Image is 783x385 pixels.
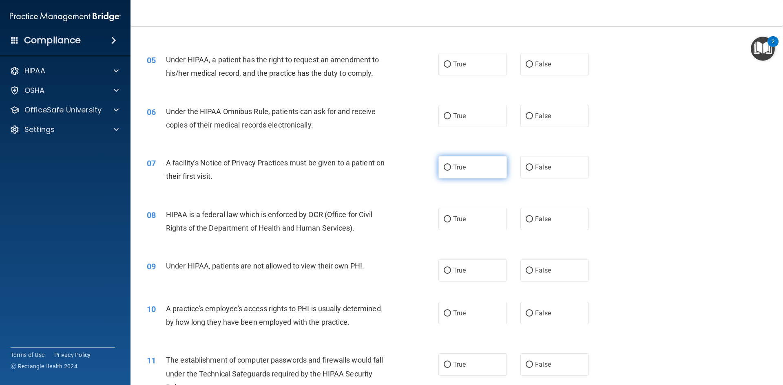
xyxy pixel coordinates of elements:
[526,113,533,119] input: False
[751,37,775,61] button: Open Resource Center, 2 new notifications
[453,266,466,274] span: True
[526,62,533,68] input: False
[147,55,156,65] span: 05
[526,310,533,317] input: False
[11,362,77,370] span: Ⓒ Rectangle Health 2024
[10,66,119,76] a: HIPAA
[453,215,466,223] span: True
[10,86,119,95] a: OSHA
[444,310,451,317] input: True
[535,309,551,317] span: False
[535,163,551,171] span: False
[526,165,533,171] input: False
[166,107,376,129] span: Under the HIPAA Omnibus Rule, patients can ask for and receive copies of their medical records el...
[147,158,156,168] span: 07
[526,268,533,274] input: False
[535,361,551,368] span: False
[24,105,102,115] p: OfficeSafe University
[526,216,533,222] input: False
[166,55,379,77] span: Under HIPAA, a patient has the right to request an amendment to his/her medical record, and the p...
[453,163,466,171] span: True
[166,262,364,270] span: Under HIPAA, patients are not allowed to view their own PHI.
[10,125,119,134] a: Settings
[24,125,55,134] p: Settings
[147,210,156,220] span: 08
[444,362,451,368] input: True
[147,262,156,271] span: 09
[642,327,773,360] iframe: Drift Widget Chat Controller
[10,9,121,25] img: PMB logo
[535,112,551,120] span: False
[147,356,156,365] span: 11
[444,268,451,274] input: True
[453,361,466,368] span: True
[444,62,451,68] input: True
[444,113,451,119] input: True
[24,35,81,46] h4: Compliance
[772,42,774,52] div: 2
[535,60,551,68] span: False
[166,158,385,180] span: A facility's Notice of Privacy Practices must be given to a patient on their first visit.
[147,107,156,117] span: 06
[54,351,91,359] a: Privacy Policy
[444,165,451,171] input: True
[453,309,466,317] span: True
[24,86,45,95] p: OSHA
[11,351,44,359] a: Terms of Use
[453,60,466,68] span: True
[24,66,45,76] p: HIPAA
[166,210,373,232] span: HIPAA is a federal law which is enforced by OCR (Office for Civil Rights of the Department of Hea...
[535,266,551,274] span: False
[526,362,533,368] input: False
[166,304,381,326] span: A practice's employee's access rights to PHI is usually determined by how long they have been emp...
[453,112,466,120] span: True
[535,215,551,223] span: False
[147,304,156,314] span: 10
[10,105,119,115] a: OfficeSafe University
[444,216,451,222] input: True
